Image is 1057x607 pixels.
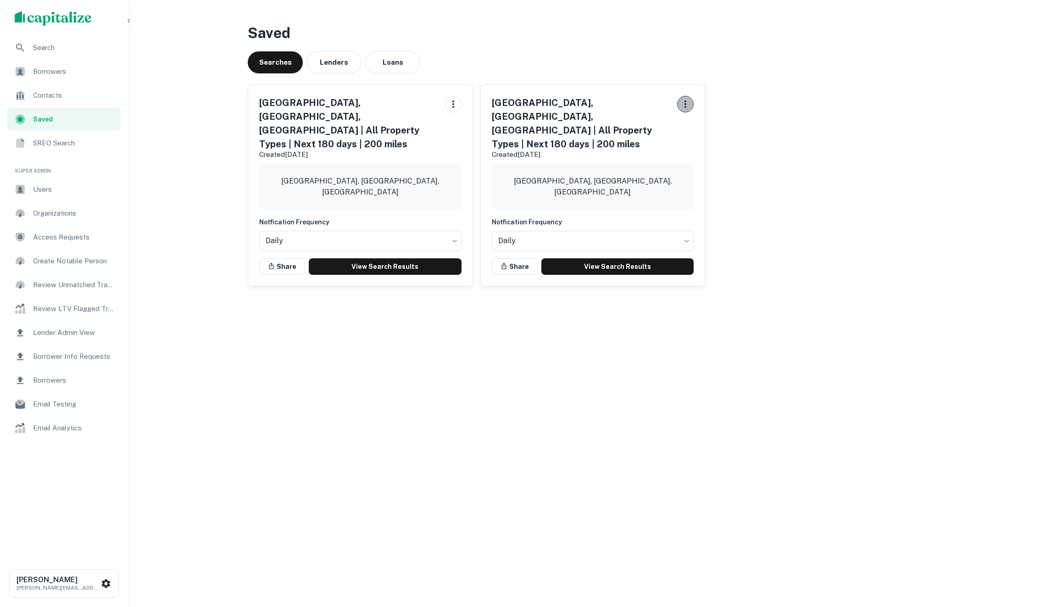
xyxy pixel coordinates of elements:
[33,375,115,386] span: Borrowers
[248,51,303,73] button: Searches
[7,393,121,415] a: Email Testing
[7,298,121,320] a: Review LTV Flagged Transactions
[7,132,121,154] a: SREO Search
[33,279,115,290] span: Review Unmatched Transactions
[33,42,115,53] span: Search
[7,369,121,391] a: Borrowers
[17,584,99,592] p: [PERSON_NAME][EMAIL_ADDRESS][DOMAIN_NAME]
[492,258,538,275] button: Share
[259,149,438,160] p: Created [DATE]
[33,66,115,77] span: Borrowers
[309,258,462,275] a: View Search Results
[7,108,121,130] a: Saved
[259,217,462,227] h6: Notfication Frequency
[541,258,694,275] a: View Search Results
[15,11,92,26] img: capitalize-logo.png
[33,399,115,410] span: Email Testing
[7,345,121,368] a: Borrower Info Requests
[7,274,121,296] a: Review Unmatched Transactions
[7,178,121,200] a: Users
[9,569,119,598] button: [PERSON_NAME][PERSON_NAME][EMAIL_ADDRESS][DOMAIN_NAME]
[7,37,121,59] a: Search
[7,84,121,106] a: Contacts
[492,96,670,151] h5: [GEOGRAPHIC_DATA], [GEOGRAPHIC_DATA], [GEOGRAPHIC_DATA] | All Property Types | Next 180 days | 20...
[259,258,305,275] button: Share
[259,228,462,254] div: Without label
[267,176,454,198] p: [GEOGRAPHIC_DATA], [GEOGRAPHIC_DATA], [GEOGRAPHIC_DATA]
[33,256,115,267] span: Create Notable Person
[7,250,121,272] a: Create Notable Person
[306,51,362,73] button: Lenders
[33,327,115,338] span: Lender Admin View
[7,417,121,439] a: Email Analytics
[33,184,115,195] span: Users
[499,176,687,198] p: [GEOGRAPHIC_DATA], [GEOGRAPHIC_DATA], [GEOGRAPHIC_DATA]
[33,114,115,124] span: Saved
[7,226,121,248] a: Access Requests
[7,322,121,344] a: Lender Admin View
[33,208,115,219] span: Organizations
[492,217,694,227] h6: Notfication Frequency
[33,90,115,101] span: Contacts
[1011,504,1057,548] iframe: Chat Widget
[7,156,121,178] li: Super Admin
[17,576,99,584] h6: [PERSON_NAME]
[7,202,121,224] a: Organizations
[365,51,420,73] button: Loans
[33,423,115,434] span: Email Analytics
[492,228,694,254] div: Without label
[33,351,115,362] span: Borrower Info Requests
[259,96,438,151] h5: [GEOGRAPHIC_DATA], [GEOGRAPHIC_DATA], [GEOGRAPHIC_DATA] | All Property Types | Next 180 days | 20...
[33,232,115,243] span: Access Requests
[492,149,670,160] p: Created [DATE]
[7,61,121,83] a: Borrowers
[33,138,115,149] span: SREO Search
[33,303,115,314] span: Review LTV Flagged Transactions
[248,22,938,44] h3: Saved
